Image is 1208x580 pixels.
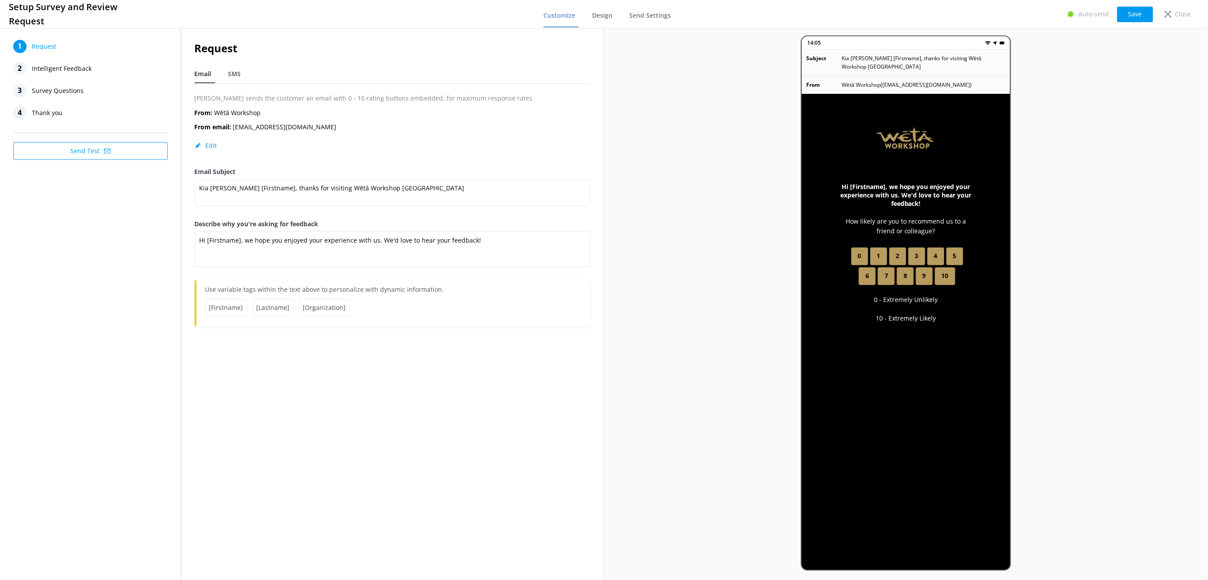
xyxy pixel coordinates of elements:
label: Describe why you're asking for feedback [195,219,591,229]
span: [Organization] [299,299,350,317]
p: Subject [806,54,842,71]
p: [EMAIL_ADDRESS][DOMAIN_NAME] [195,122,337,132]
span: 7 [885,271,888,281]
p: Wētā Workshop ( [EMAIL_ADDRESS][DOMAIN_NAME] ) [842,81,972,89]
p: 0 - Extremely Unlikely [874,295,938,305]
span: 1 [877,251,881,261]
span: Design [592,11,612,20]
span: 3 [915,251,919,261]
button: Save [1117,7,1153,22]
span: 0 [858,251,862,261]
span: 8 [904,271,907,281]
label: Email Subject [195,167,591,177]
span: 10 [942,271,949,281]
span: Survey Questions [32,84,84,97]
div: 2 [13,62,27,75]
span: Email [195,70,212,78]
p: Auto-send [1079,9,1109,19]
span: 5 [953,251,957,261]
p: 10 - Extremely Likely [876,313,936,323]
span: 9 [923,271,926,281]
button: Send Test [13,142,168,160]
p: Use variable tags within the text above to personalize with dynamic information. [205,285,582,299]
p: Kia [PERSON_NAME] [Firstname], thanks for visiting Wētā Workshop [GEOGRAPHIC_DATA] [842,54,1006,71]
span: Request [32,40,56,53]
span: 4 [934,251,938,261]
img: wifi.png [985,40,991,46]
p: 14:05 [807,39,821,47]
span: Intelligent Feedback [32,62,92,75]
img: 286-1740085527.png [873,112,939,165]
span: 2 [896,251,900,261]
div: 4 [13,106,27,120]
span: Customize [543,11,575,20]
span: 6 [866,271,869,281]
p: Wētā Workshop [195,108,261,118]
b: From email: [195,123,231,131]
textarea: Hi [Firstname], we hope you enjoyed your experience with us. We'd love to hear your feedback! [195,231,591,267]
img: battery.png [1000,40,1005,46]
h3: Hi [Firstname], we hope you enjoyed your experience with us. We'd love to hear your feedback! [837,182,975,208]
div: 1 [13,40,27,53]
p: Close [1175,9,1191,19]
p: From [806,81,842,89]
span: Send Settings [629,11,671,20]
h2: Request [195,40,591,57]
p: [PERSON_NAME] sends the customer an email with 0 - 10 rating buttons embedded, for maximum respon... [195,93,591,103]
b: From: [195,108,213,117]
textarea: Kia [PERSON_NAME] [Firstname], thanks for visiting Wētā Workshop [GEOGRAPHIC_DATA] [195,179,591,206]
span: SMS [228,70,241,78]
span: Thank you [32,106,62,120]
span: [Firstname] [205,299,247,317]
button: Edit [195,141,217,150]
div: 3 [13,84,27,97]
span: [Lastname] [253,299,294,317]
img: near-me.png [993,40,998,46]
p: How likely are you to recommend us to a friend or colleague? [837,217,975,236]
